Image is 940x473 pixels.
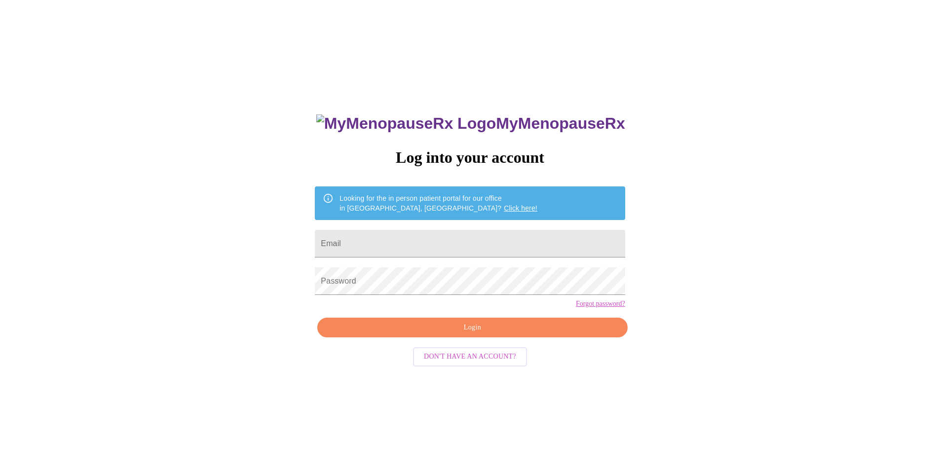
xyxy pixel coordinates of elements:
div: Looking for the in person patient portal for our office in [GEOGRAPHIC_DATA], [GEOGRAPHIC_DATA]? [339,189,537,217]
img: MyMenopauseRx Logo [316,114,496,133]
button: Don't have an account? [413,347,527,366]
h3: Log into your account [315,148,625,167]
a: Forgot password? [576,300,625,308]
span: Login [329,322,616,334]
a: Click here! [504,204,537,212]
button: Login [317,318,627,338]
span: Don't have an account? [424,351,516,363]
h3: MyMenopauseRx [316,114,625,133]
a: Don't have an account? [411,352,529,360]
